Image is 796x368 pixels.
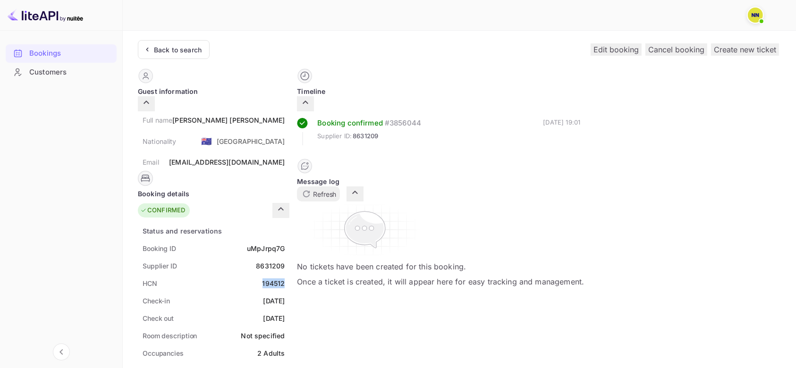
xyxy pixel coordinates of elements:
[143,331,197,341] div: Room description
[143,261,177,271] div: Supplier ID
[6,44,117,62] a: Bookings
[143,136,177,146] div: Nationality
[317,118,383,129] div: Booking confirmed
[8,8,83,23] img: LiteAPI logo
[6,63,117,82] div: Customers
[143,313,174,323] div: Check out
[263,278,285,288] div: 194512
[143,226,222,236] div: Status and reservations
[543,118,580,145] div: [DATE] 19:01
[143,278,157,288] div: HCN
[138,86,289,96] div: Guest information
[143,157,159,167] div: Email
[29,48,112,59] div: Bookings
[6,44,117,63] div: Bookings
[143,115,172,125] div: Full name
[53,343,70,360] button: Collapse navigation
[353,132,378,141] span: 8631209
[169,157,285,167] div: [EMAIL_ADDRESS][DOMAIN_NAME]
[29,67,112,78] div: Customers
[140,206,185,215] div: CONFIRMED
[217,136,285,146] div: [GEOGRAPHIC_DATA]
[317,132,352,141] span: Supplier ID:
[297,176,584,186] div: Message log
[6,63,117,81] a: Customers
[143,243,176,253] div: Booking ID
[143,348,184,358] div: Occupancies
[263,313,285,323] div: [DATE]
[711,43,779,56] button: Create new ticket
[154,45,202,55] div: Back to search
[748,8,763,23] img: N/A N/A
[172,115,285,125] div: [PERSON_NAME] [PERSON_NAME]
[256,261,285,271] div: 8631209
[263,296,285,306] div: [DATE]
[297,186,340,201] button: Refresh
[247,243,285,253] div: uMpJrpq7G
[201,133,212,150] span: United States
[385,118,421,129] div: # 3856044
[143,296,170,306] div: Check-in
[241,331,285,341] div: Not specified
[138,189,289,199] div: Booking details
[645,43,707,56] button: Cancel booking
[257,348,285,358] div: 2 Adults
[297,86,584,96] div: Timeline
[591,43,642,56] button: Edit booking
[297,261,584,272] p: No tickets have been created for this booking.
[313,189,336,199] p: Refresh
[297,276,584,287] p: Once a ticket is created, it will appear here for easy tracking and management.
